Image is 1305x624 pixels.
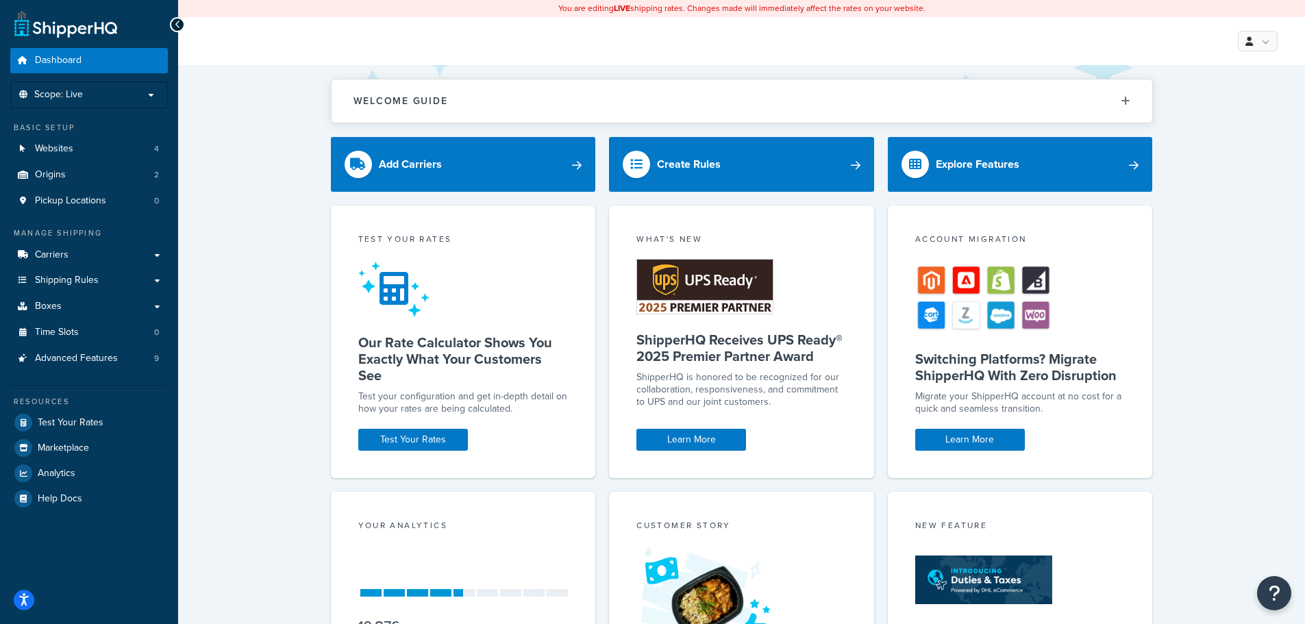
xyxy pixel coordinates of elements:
span: Scope: Live [34,89,83,101]
span: Origins [35,169,66,181]
span: Advanced Features [35,353,118,364]
div: Migrate your ShipperHQ account at no cost for a quick and seamless transition. [915,390,1126,415]
span: Analytics [38,468,75,479]
div: Create Rules [657,155,721,174]
a: Time Slots0 [10,320,168,345]
div: Customer Story [636,519,847,535]
span: 0 [154,327,159,338]
h5: Our Rate Calculator Shows You Exactly What Your Customers See [358,334,569,384]
span: 4 [154,143,159,155]
div: Manage Shipping [10,227,168,239]
li: Origins [10,162,168,188]
div: Test your rates [358,233,569,249]
div: Test your configuration and get in-depth detail on how your rates are being calculated. [358,390,569,415]
a: Test Your Rates [358,429,468,451]
div: Explore Features [936,155,1019,174]
a: Boxes [10,294,168,319]
div: New Feature [915,519,1126,535]
span: Websites [35,143,73,155]
a: Learn More [915,429,1025,451]
span: 0 [154,195,159,207]
div: Your Analytics [358,519,569,535]
a: Origins2 [10,162,168,188]
a: Carriers [10,242,168,268]
span: Pickup Locations [35,195,106,207]
li: Websites [10,136,168,162]
a: Advanced Features9 [10,346,168,371]
a: Analytics [10,461,168,486]
div: Resources [10,396,168,408]
li: Time Slots [10,320,168,345]
li: Pickup Locations [10,188,168,214]
h2: Welcome Guide [353,96,448,106]
div: Account Migration [915,233,1126,249]
a: Shipping Rules [10,268,168,293]
button: Open Resource Center [1257,576,1291,610]
a: Marketplace [10,436,168,460]
a: Create Rules [609,137,874,192]
p: ShipperHQ is honored to be recognized for our collaboration, responsiveness, and commitment to UP... [636,371,847,408]
div: Basic Setup [10,122,168,134]
span: Test Your Rates [38,417,103,429]
h5: Switching Platforms? Migrate ShipperHQ With Zero Disruption [915,351,1126,384]
a: Pickup Locations0 [10,188,168,214]
a: Help Docs [10,486,168,511]
span: 9 [154,353,159,364]
b: LIVE [614,2,630,14]
li: Advanced Features [10,346,168,371]
a: Add Carriers [331,137,596,192]
span: Carriers [35,249,69,261]
span: Time Slots [35,327,79,338]
span: 2 [154,169,159,181]
span: Boxes [35,301,62,312]
a: Websites4 [10,136,168,162]
a: Test Your Rates [10,410,168,435]
h5: ShipperHQ Receives UPS Ready® 2025 Premier Partner Award [636,332,847,364]
a: Explore Features [888,137,1153,192]
div: Add Carriers [379,155,442,174]
a: Dashboard [10,48,168,73]
div: What's New [636,233,847,249]
button: Welcome Guide [332,79,1152,123]
a: Learn More [636,429,746,451]
span: Dashboard [35,55,82,66]
span: Marketplace [38,442,89,454]
span: Help Docs [38,493,82,505]
span: Shipping Rules [35,275,99,286]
